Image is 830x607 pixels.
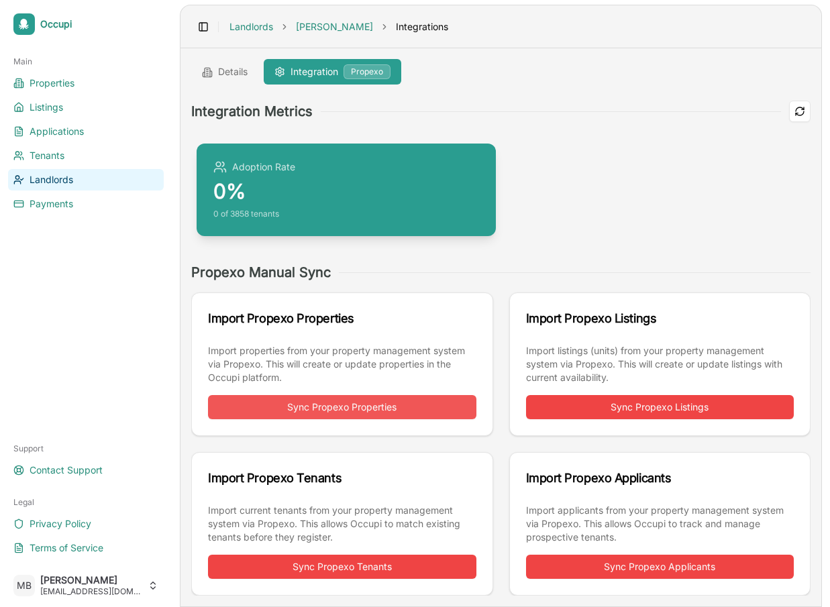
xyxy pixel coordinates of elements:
[30,173,73,186] span: Landlords
[526,395,794,419] button: Sync Propexo Listings
[208,395,476,419] button: Sync Propexo Properties
[8,193,164,215] a: Payments
[526,309,794,328] div: Import Propexo Listings
[191,102,313,121] h2: Integration Metrics
[291,65,338,78] span: Integration
[40,586,142,597] span: [EMAIL_ADDRESS][DOMAIN_NAME]
[264,59,401,85] button: IntegrationPropexo
[526,555,794,579] button: Sync Propexo Applicants
[229,20,448,34] nav: breadcrumb
[8,492,164,513] div: Legal
[8,51,164,72] div: Main
[8,97,164,118] a: Listings
[213,179,295,203] div: 0%
[526,504,794,544] p: Import applicants from your property management system via Propexo. This allows Occupi to track a...
[40,574,142,586] span: [PERSON_NAME]
[13,575,35,596] span: MB
[296,20,373,34] a: [PERSON_NAME]
[526,344,794,384] p: Import listings (units) from your property management system via Propexo. This will create or upd...
[8,145,164,166] a: Tenants
[191,60,258,84] button: Details
[30,517,91,531] span: Privacy Policy
[30,149,64,162] span: Tenants
[526,469,794,488] div: Import Propexo Applicants
[208,309,476,328] div: Import Propexo Properties
[30,125,84,138] span: Applications
[30,76,74,90] span: Properties
[8,8,164,40] a: Occupi
[396,20,448,34] span: Integrations
[8,121,164,142] a: Applications
[8,459,164,481] a: Contact Support
[30,197,73,211] span: Payments
[191,263,331,282] h2: Propexo Manual Sync
[344,64,391,79] div: Propexo
[30,463,103,477] span: Contact Support
[208,504,476,544] p: Import current tenants from your property management system via Propexo. This allows Occupi to ma...
[208,469,476,488] div: Import Propexo Tenants
[30,101,63,114] span: Listings
[8,569,164,602] button: MB[PERSON_NAME][EMAIL_ADDRESS][DOMAIN_NAME]
[8,513,164,535] a: Privacy Policy
[208,555,476,579] button: Sync Propexo Tenants
[213,209,295,219] div: 0 of 3858 tenants
[40,18,158,30] span: Occupi
[229,20,273,34] a: Landlords
[232,160,295,174] span: Adoption Rate
[30,541,103,555] span: Terms of Service
[8,438,164,459] div: Support
[8,72,164,94] a: Properties
[8,537,164,559] a: Terms of Service
[8,169,164,190] a: Landlords
[208,344,476,384] p: Import properties from your property management system via Propexo. This will create or update pr...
